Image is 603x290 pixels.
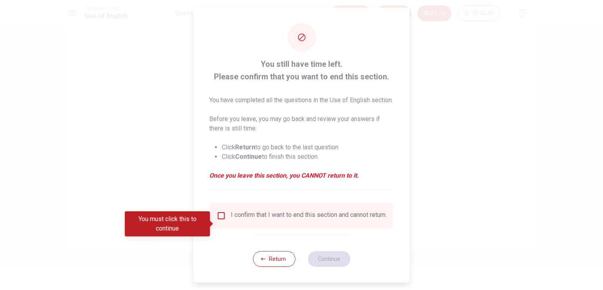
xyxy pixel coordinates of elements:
button: Return [253,251,295,267]
div: You must click this to continue [125,211,210,237]
div: I confirm that I want to end this section and cannot return. [231,211,387,220]
li: Click to go back to the last question [222,143,394,152]
strong: Continue [235,153,262,160]
li: Click to finish this section. [222,152,394,162]
em: Once you leave this section, you CANNOT return to it. [209,171,394,180]
p: You have completed all the questions in the Use of English section. [209,95,394,105]
span: You must click this to continue [217,211,226,220]
button: Continue [308,251,350,267]
p: Before you leave, you may go back and review your answers if there is still time. [209,114,394,133]
span: You still have time left. Please confirm that you want to end this section. [209,58,394,83]
strong: Return [235,143,255,151]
